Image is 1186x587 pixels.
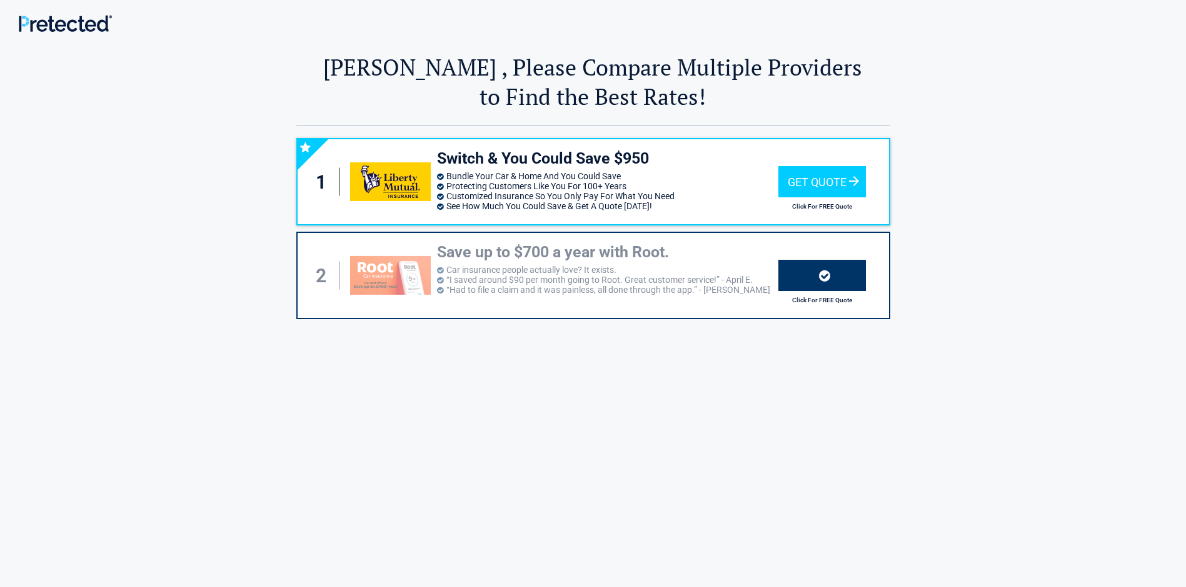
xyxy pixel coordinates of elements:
[437,265,778,275] li: Car insurance people actually love? It exists.
[437,149,778,169] h3: Switch & You Could Save $950
[350,162,430,201] img: libertymutual's logo
[778,297,866,303] h2: Click For FREE Quote
[350,256,430,295] img: root's logo
[437,242,778,263] h3: Save up to $700 a year with Root.
[296,52,890,111] h2: [PERSON_NAME] , Please Compare Multiple Providers to Find the Best Rates!
[437,201,778,211] li: See How Much You Could Save & Get A Quote [DATE]!
[437,275,778,285] li: “I saved around $90 per month going to Root. Great customer service!” - April E.
[310,168,340,196] div: 1
[437,181,778,191] li: Protecting Customers Like You For 100+ Years
[437,191,778,201] li: Customized Insurance So You Only Pay For What You Need
[437,171,778,181] li: Bundle Your Car & Home And You Could Save
[19,15,112,32] img: Main Logo
[310,262,340,290] div: 2
[778,166,866,197] div: Get Quote
[437,285,778,295] li: “Had to file a claim and it was painless, all done through the app.” - [PERSON_NAME]
[778,203,866,210] h2: Click For FREE Quote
